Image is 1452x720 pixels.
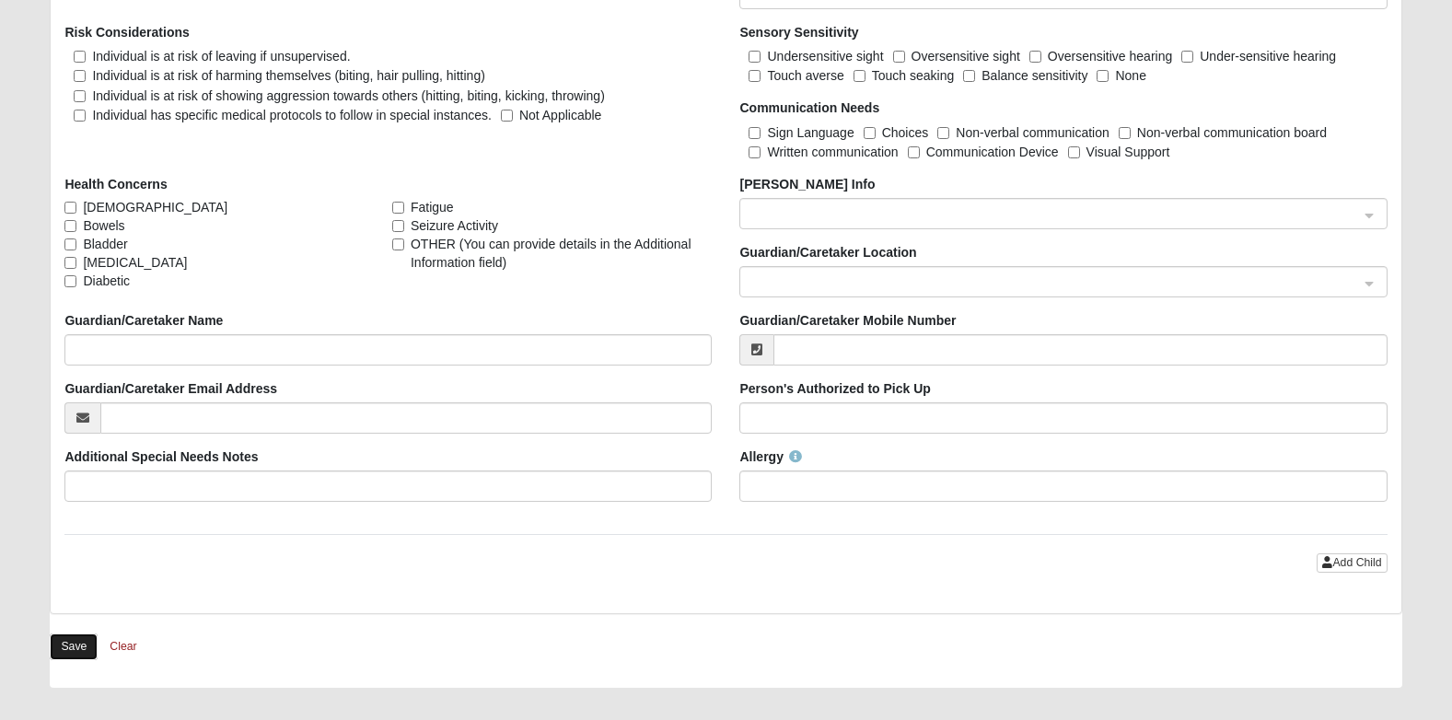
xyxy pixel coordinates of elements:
[739,311,956,330] label: Guardian/Caretaker Mobile Number
[864,127,876,139] input: Choices
[767,68,843,83] span: Touch averse
[739,379,930,398] label: Person's Authorized to Pick Up
[1119,127,1131,139] input: Non-verbal communication board
[92,49,350,64] span: Individual is at risk of leaving if unsupervised.
[411,216,498,235] span: Seizure Activity
[937,127,949,139] input: Non-verbal communication
[872,68,955,83] span: Touch seaking
[92,108,491,122] span: Individual has specific medical protocols to follow in special instances.
[956,125,1109,140] span: Non-verbal communication
[74,51,86,63] input: Individual is at risk of leaving if unsupervised.
[749,127,761,139] input: Sign Language
[64,220,76,232] input: Bowels
[74,90,86,102] input: Individual is at risk of showing aggression towards others (hitting, biting, kicking, throwing)
[83,253,187,272] span: [MEDICAL_DATA]
[1332,556,1381,569] span: Add Child
[908,146,920,158] input: Communication Device
[519,108,602,122] span: Not Applicable
[1029,51,1041,63] input: Oversensitive hearing
[893,51,905,63] input: Oversensitive sight
[963,70,975,82] input: Balance sensitivity
[83,272,130,290] span: Diabetic
[749,146,761,158] input: Written communication
[411,198,454,216] span: Fatigue
[1097,70,1109,82] input: None
[882,125,929,140] span: Choices
[64,257,76,269] input: [MEDICAL_DATA]
[392,202,404,214] input: Fatigue
[739,243,916,261] label: Guardian/Caretaker Location
[64,175,167,193] label: Health Concerns
[64,238,76,250] input: Bladder
[854,70,865,82] input: Touch seaking
[1115,68,1145,83] span: None
[92,88,604,103] span: Individual is at risk of showing aggression towards others (hitting, biting, kicking, throwing)
[1086,145,1170,159] span: Visual Support
[501,110,513,122] input: Not Applicable
[74,70,86,82] input: Individual is at risk of harming themselves (biting, hair pulling, hitting)
[1181,51,1193,63] input: Under-sensitive hearing
[392,220,404,232] input: Seizure Activity
[64,202,76,214] input: [DEMOGRAPHIC_DATA]
[739,99,879,117] label: Communication Needs
[411,235,713,272] span: OTHER (You can provide details in the Additional Information field)
[50,633,98,660] button: Save
[982,68,1087,83] span: Balance sensitivity
[83,198,227,216] span: [DEMOGRAPHIC_DATA]
[64,311,223,330] label: Guardian/Caretaker Name
[739,447,801,466] label: Allergy
[749,70,761,82] input: Touch averse
[64,23,189,41] label: Risk Considerations
[767,49,883,64] span: Undersensitive sight
[767,145,898,159] span: Written communication
[1200,49,1336,64] span: Under-sensitive hearing
[98,633,148,661] button: Clear
[912,49,1020,64] span: Oversensitive sight
[64,275,76,287] input: Diabetic
[83,216,124,235] span: Bowels
[1137,125,1327,140] span: Non-verbal communication board
[767,125,854,140] span: Sign Language
[926,145,1059,159] span: Communication Device
[74,110,86,122] input: Individual has specific medical protocols to follow in special instances.
[739,23,858,41] label: Sensory Sensitivity
[1068,146,1080,158] input: Visual Support
[64,379,277,398] label: Guardian/Caretaker Email Address
[739,175,875,193] label: [PERSON_NAME] Info
[1317,553,1387,573] button: Add Child
[92,68,484,83] span: Individual is at risk of harming themselves (biting, hair pulling, hitting)
[64,447,258,466] label: Additional Special Needs Notes
[1048,49,1172,64] span: Oversensitive hearing
[749,51,761,63] input: Undersensitive sight
[392,238,404,250] input: OTHER (You can provide details in the Additional Information field)
[83,235,127,253] span: Bladder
